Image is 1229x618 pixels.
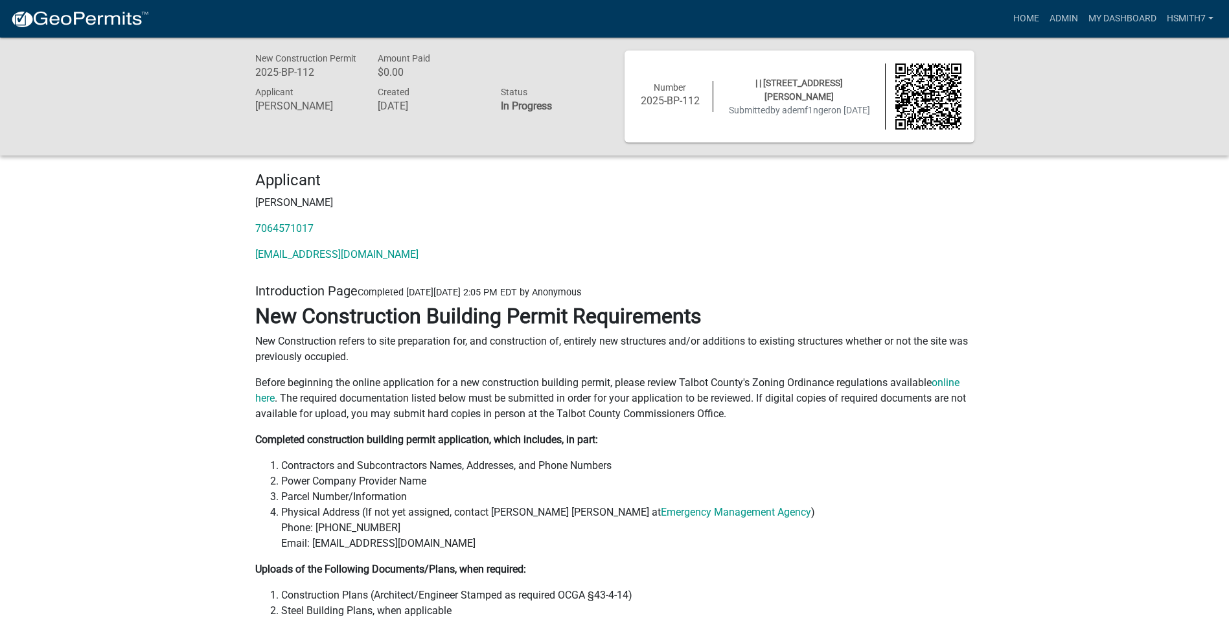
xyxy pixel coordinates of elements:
[637,95,704,107] h6: 2025-BP-112
[661,506,811,518] a: Emergency Management Agency
[1008,6,1044,31] a: Home
[255,248,419,260] a: [EMAIL_ADDRESS][DOMAIN_NAME]
[1044,6,1083,31] a: Admin
[255,283,974,299] h5: Introduction Page
[358,287,581,298] span: Completed [DATE][DATE] 2:05 PM EDT by Anonymous
[755,78,843,102] span: | | [STREET_ADDRESS][PERSON_NAME]
[255,563,526,575] strong: Uploads of the Following Documents/Plans, when required:
[501,87,527,97] span: Status
[378,66,481,78] h6: $0.00
[729,105,870,115] span: Submitted on [DATE]
[255,334,974,365] p: New Construction refers to site preparation for, and construction of, entirely new structures and...
[255,66,359,78] h6: 2025-BP-112
[281,458,974,474] li: Contractors and Subcontractors Names, Addresses, and Phone Numbers
[255,87,293,97] span: Applicant
[281,505,974,551] li: Physical Address (If not yet assigned, contact [PERSON_NAME] [PERSON_NAME] at ) Phone: [PHONE_NUM...
[255,222,314,235] a: 7064571017
[255,100,359,112] h6: [PERSON_NAME]
[255,171,974,190] h4: Applicant
[255,53,356,63] span: New Construction Permit
[654,82,686,93] span: Number
[255,433,598,446] strong: Completed construction building permit application, which includes, in part:
[1162,6,1219,31] a: hsmith7
[501,100,552,112] strong: In Progress
[378,87,409,97] span: Created
[281,474,974,489] li: Power Company Provider Name
[255,375,974,422] p: Before beginning the online application for a new construction building permit, please review Tal...
[1083,6,1162,31] a: My Dashboard
[378,100,481,112] h6: [DATE]
[895,63,961,130] img: QR code
[255,195,974,211] p: [PERSON_NAME]
[255,304,702,328] strong: New Construction Building Permit Requirements
[281,588,974,603] li: Construction Plans (Architect/Engineer Stamped as required OCGA §43-4-14)
[378,53,430,63] span: Amount Paid
[281,489,974,505] li: Parcel Number/Information
[770,105,831,115] span: by ademf1nger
